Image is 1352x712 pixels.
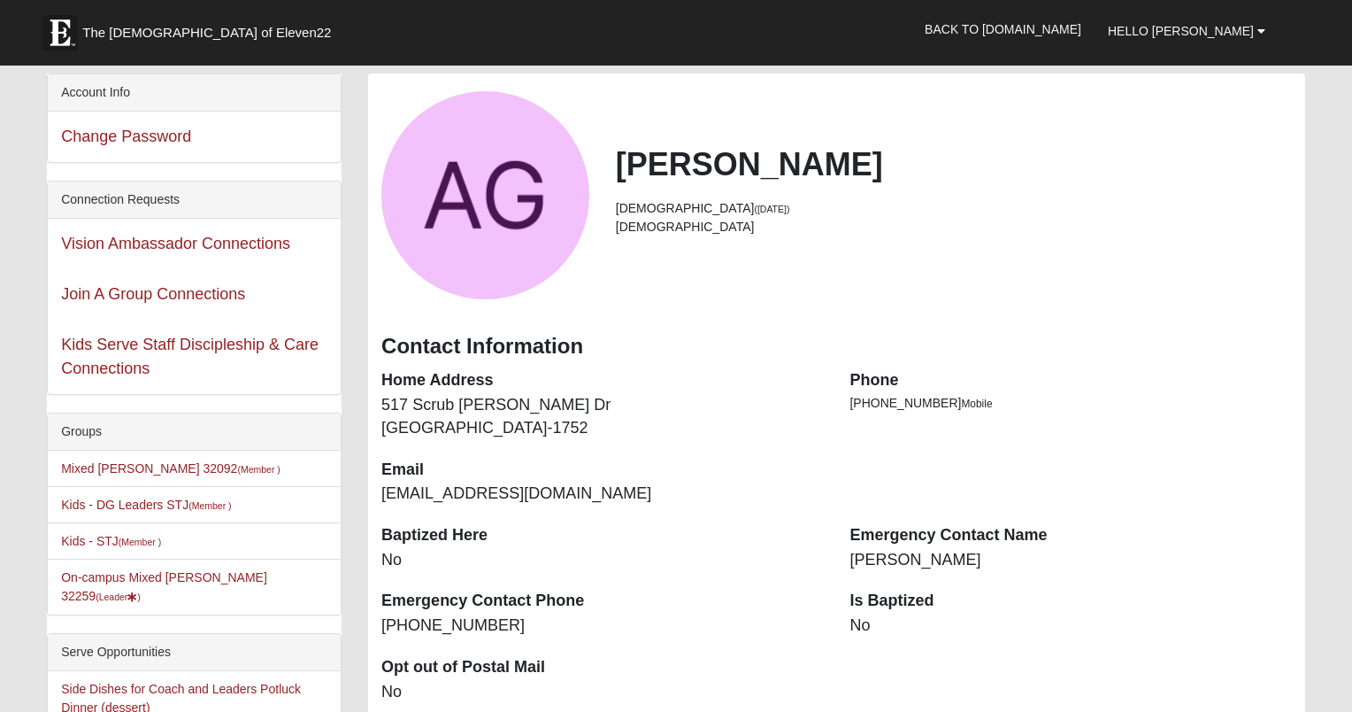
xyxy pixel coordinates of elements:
span: Hello [PERSON_NAME] [1108,24,1254,38]
small: (Member ) [237,464,280,475]
dd: No [849,615,1291,638]
dd: 517 Scrub [PERSON_NAME] Dr [GEOGRAPHIC_DATA]-1752 [381,394,823,439]
dd: No [381,681,823,704]
dt: Baptized Here [381,524,823,547]
div: Connection Requests [48,182,341,219]
div: Serve Opportunities [48,634,341,671]
dt: Phone [849,369,1291,392]
dd: [PERSON_NAME] [849,549,1291,572]
div: Groups [48,414,341,451]
dt: Opt out of Postal Mail [381,656,823,679]
dt: Is Baptized [849,590,1291,613]
span: Mobile [961,398,992,410]
img: Eleven22 logo [42,15,78,50]
a: Kids - STJ(Member ) [61,534,161,548]
dt: Emergency Contact Phone [381,590,823,613]
h3: Contact Information [381,334,1292,360]
a: Join A Group Connections [61,285,245,303]
li: [PHONE_NUMBER] [849,394,1291,413]
dt: Home Address [381,369,823,392]
dd: No [381,549,823,572]
small: (Member ) [188,500,231,511]
a: Hello [PERSON_NAME] [1095,9,1279,53]
a: Kids - DG Leaders STJ(Member ) [61,498,231,512]
a: Vision Ambassador Connections [61,235,290,252]
small: (Leader ) [96,592,141,602]
a: Kids Serve Staff Discipleship & Care Connections [61,336,319,377]
li: [DEMOGRAPHIC_DATA] [616,199,1292,218]
a: On-campus Mixed [PERSON_NAME] 32259(Leader) [61,570,267,603]
dt: Emergency Contact Name [849,524,1291,547]
span: The [DEMOGRAPHIC_DATA] of Eleven22 [82,24,331,42]
dd: [PHONE_NUMBER] [381,615,823,638]
dt: Email [381,459,823,482]
a: The [DEMOGRAPHIC_DATA] of Eleven22 [34,6,388,50]
a: View Fullsize Photo [381,91,589,299]
a: Mixed [PERSON_NAME] 32092(Member ) [61,461,280,476]
small: (Member ) [119,537,161,547]
a: Back to [DOMAIN_NAME] [911,7,1095,51]
li: [DEMOGRAPHIC_DATA] [616,218,1292,236]
div: Account Info [48,74,341,112]
a: Change Password [61,128,191,145]
dd: [EMAIL_ADDRESS][DOMAIN_NAME] [381,483,823,506]
small: ([DATE]) [754,204,789,214]
h2: [PERSON_NAME] [616,145,1292,183]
